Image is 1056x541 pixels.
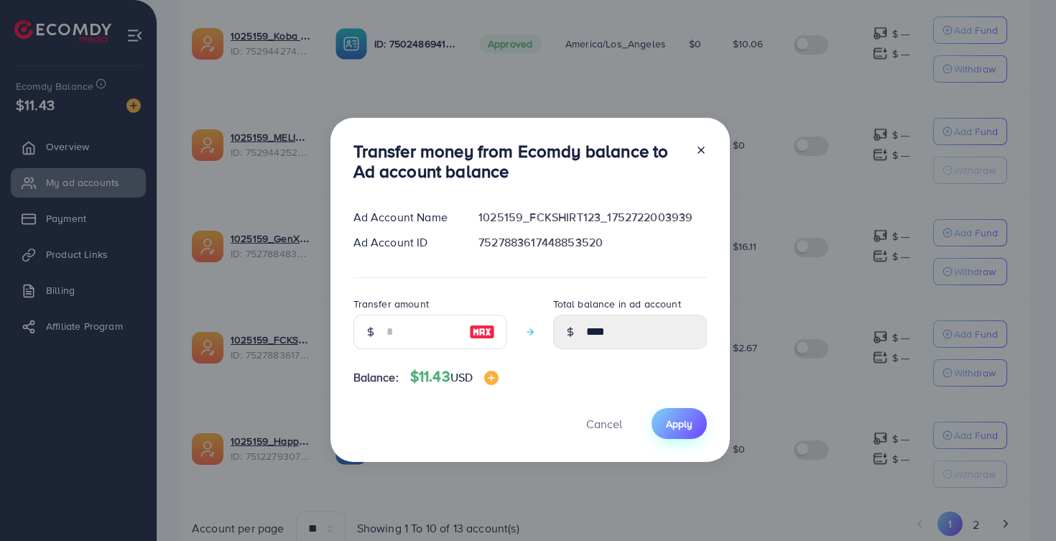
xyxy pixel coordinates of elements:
span: Balance: [353,369,399,386]
span: USD [450,369,473,385]
div: Ad Account Name [342,209,468,226]
button: Cancel [568,408,640,439]
img: image [469,323,495,341]
span: Apply [666,417,693,431]
h3: Transfer money from Ecomdy balance to Ad account balance [353,141,684,182]
div: 7527883617448853520 [467,234,718,251]
iframe: Chat [995,476,1045,530]
img: image [484,371,499,385]
span: Cancel [586,416,622,432]
div: 1025159_FCKSHIRT123_1752722003939 [467,209,718,226]
label: Total balance in ad account [553,297,681,311]
button: Apply [652,408,707,439]
label: Transfer amount [353,297,429,311]
div: Ad Account ID [342,234,468,251]
h4: $11.43 [410,368,499,386]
